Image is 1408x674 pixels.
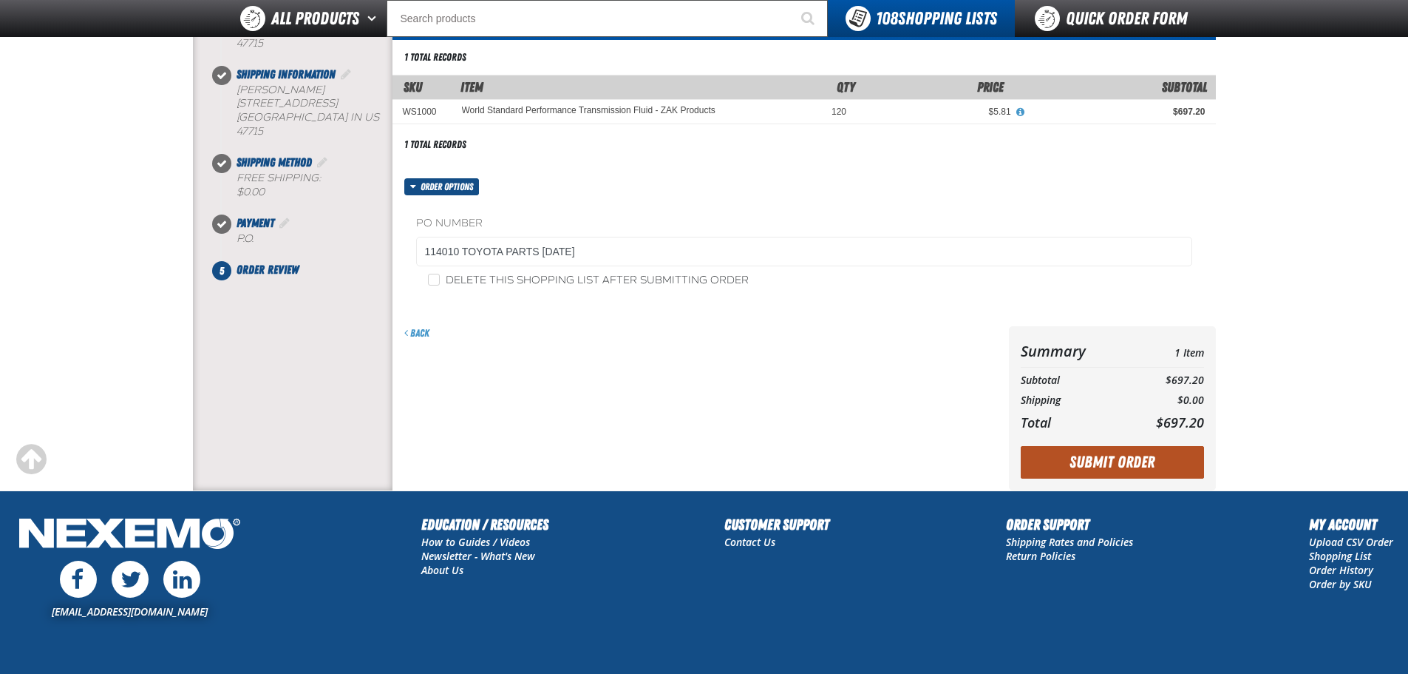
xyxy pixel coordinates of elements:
a: Order by SKU [1309,577,1372,591]
span: Payment [237,216,274,230]
div: Scroll to the top [15,443,47,476]
span: Shipping Method [237,155,312,169]
th: Shipping [1021,391,1126,411]
span: Subtotal [1162,79,1207,95]
span: [STREET_ADDRESS] [237,97,338,109]
label: PO Number [416,217,1192,231]
a: Edit Payment [277,216,292,230]
a: Shipping Rates and Policies [1006,535,1133,549]
span: [PERSON_NAME] [237,84,324,96]
button: Submit Order [1021,446,1204,479]
bdo: 47715 [237,125,263,138]
span: US [364,111,379,124]
a: Contact Us [724,535,775,549]
td: WS1000 [392,100,452,124]
a: Order History [1309,563,1373,577]
strong: 108 [876,8,898,29]
span: Order options [421,178,479,195]
span: Order Review [237,263,299,277]
input: Delete this shopping list after submitting order [428,274,440,286]
h2: Customer Support [724,513,829,536]
div: 1 total records [404,50,466,64]
a: Back [404,327,429,339]
span: Item [460,79,483,95]
li: Shipping Information. Step 2 of 5. Completed [222,66,392,155]
a: [EMAIL_ADDRESS][DOMAIN_NAME] [52,604,208,619]
li: Order Review. Step 5 of 5. Not Completed [222,261,392,279]
label: Delete this shopping list after submitting order [428,274,749,288]
span: All Products [271,5,359,32]
div: $697.20 [1032,106,1205,118]
span: [GEOGRAPHIC_DATA] [237,111,347,124]
td: $0.00 [1126,391,1203,411]
h2: My Account [1309,513,1393,536]
span: Shipping Information [237,67,336,81]
strong: $0.00 [237,186,265,198]
th: Summary [1021,338,1126,364]
span: 120 [831,107,846,117]
a: Edit Shipping Information [339,67,353,81]
td: $697.20 [1126,371,1203,391]
bdo: 47715 [237,37,263,50]
img: Nexemo Logo [15,513,245,557]
div: P.O. [237,232,392,246]
th: Subtotal [1021,371,1126,391]
li: Shipping Method. Step 3 of 5. Completed [222,154,392,215]
a: Upload CSV Order [1309,535,1393,549]
a: World Standard Performance Transmission Fluid - ZAK Products [462,106,715,116]
span: Price [977,79,1004,95]
a: Return Policies [1006,549,1075,563]
h2: Order Support [1006,513,1133,536]
a: About Us [421,563,463,577]
td: 1 Item [1126,338,1203,364]
th: Total [1021,411,1126,434]
button: Order options [404,178,480,195]
li: Payment. Step 4 of 5. Completed [222,215,392,261]
span: Qty [837,79,855,95]
div: 1 total records [404,138,466,152]
a: How to Guides / Videos [421,535,530,549]
a: Shopping List [1309,549,1371,563]
a: Edit Shipping Method [315,155,330,169]
span: 5 [212,261,231,280]
a: Newsletter - What's New [421,549,535,563]
a: SKU [404,79,422,95]
span: $697.20 [1156,414,1204,431]
span: Shopping Lists [876,8,997,29]
span: IN [350,111,361,124]
div: $5.81 [867,106,1011,118]
button: View All Prices for World Standard Performance Transmission Fluid - ZAK Products [1011,106,1030,119]
div: Free Shipping: [237,172,392,200]
h2: Education / Resources [421,513,548,536]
